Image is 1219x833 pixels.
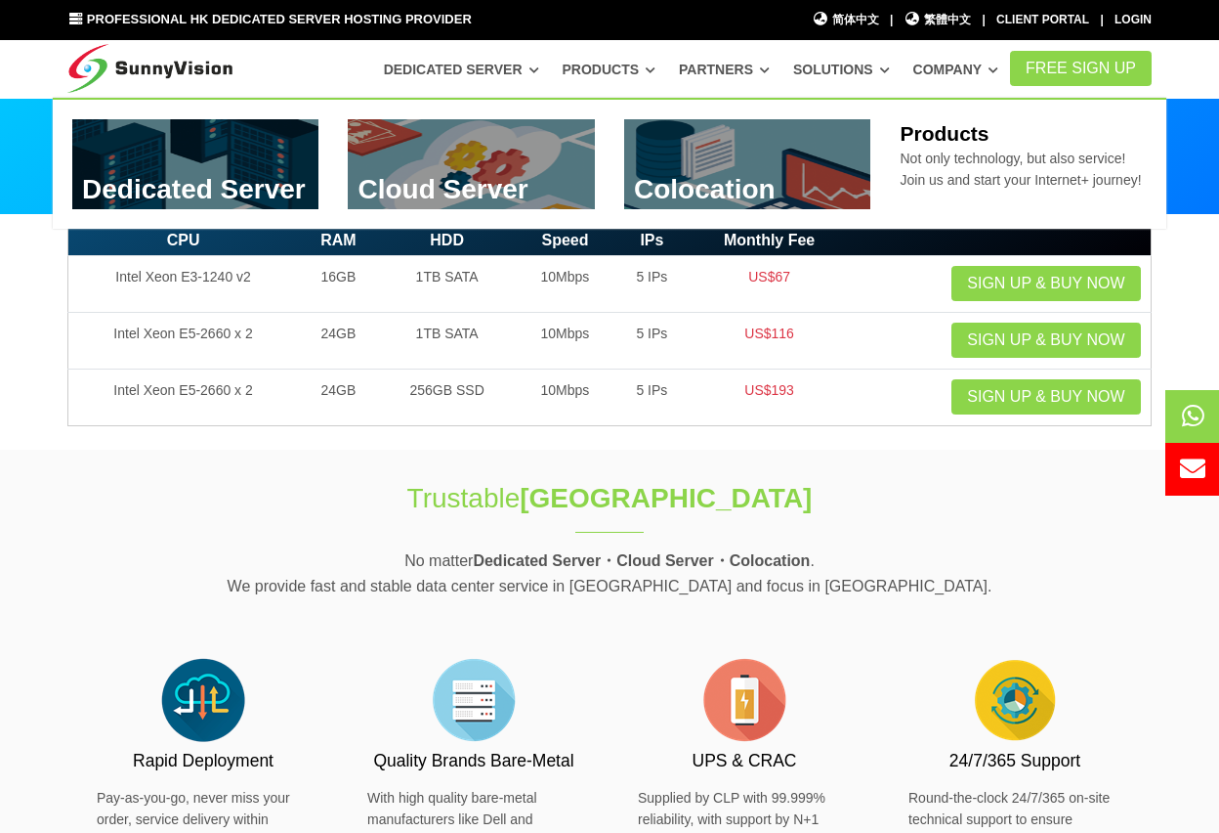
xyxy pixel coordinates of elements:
td: 10Mbps [516,255,615,312]
td: 256GB SSD [379,369,516,425]
li: | [982,11,985,29]
h3: Quality Brands Bare-Metal [367,749,580,773]
th: Speed [516,226,615,256]
td: 5 IPs [614,369,689,425]
td: Intel Xeon E5-2660 x 2 [68,312,299,369]
a: Sign up & Buy Now [951,266,1140,301]
a: 繁體中文 [904,11,972,29]
img: flat-cloud-in-out.png [154,651,252,749]
th: Monthly Fee [689,226,849,256]
td: 1TB SATA [379,255,516,312]
td: 16GB [298,255,379,312]
b: Products [900,122,988,145]
a: FREE Sign Up [1010,51,1152,86]
td: US$67 [689,255,849,312]
th: HDD [379,226,516,256]
th: RAM [298,226,379,256]
a: Sign up & Buy Now [951,323,1140,358]
td: 5 IPs [614,255,689,312]
td: 10Mbps [516,312,615,369]
th: CPU [68,226,299,256]
a: Solutions [793,52,890,87]
strong: Dedicated Server・Cloud Server・Colocation [473,552,810,569]
a: Products [562,52,655,87]
img: flat-battery.png [695,651,793,749]
span: Professional HK Dedicated Server Hosting Provider [87,12,472,26]
td: 5 IPs [614,312,689,369]
td: US$116 [689,312,849,369]
h3: UPS & CRAC [638,749,851,773]
a: Client Portal [996,13,1089,26]
a: Company [913,52,999,87]
td: US$193 [689,369,849,425]
td: 10Mbps [516,369,615,425]
h3: 24/7/365 Support [908,749,1121,773]
th: IPs [614,226,689,256]
strong: [GEOGRAPHIC_DATA] [520,483,812,513]
a: Dedicated Server [384,52,539,87]
a: Partners [679,52,770,87]
td: Intel Xeon E3-1240 v2 [68,255,299,312]
p: No matter . We provide fast and stable data center service in [GEOGRAPHIC_DATA] and focus in [GEO... [67,548,1152,598]
img: flat-cog-cycle.png [966,651,1064,749]
img: flat-server-alt.png [425,651,523,749]
td: Intel Xeon E5-2660 x 2 [68,369,299,425]
h1: Trustable [284,479,935,517]
td: 24GB [298,312,379,369]
a: Login [1114,13,1152,26]
span: Not only technology, but also service! Join us and start your Internet+ journey! [900,151,1141,188]
td: 1TB SATA [379,312,516,369]
a: 简体中文 [812,11,879,29]
div: Dedicated Server [53,98,1166,229]
h3: Rapid Deployment [97,749,310,773]
li: | [890,11,893,29]
a: Sign up & Buy Now [951,379,1140,415]
td: 24GB [298,369,379,425]
li: | [1100,11,1103,29]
